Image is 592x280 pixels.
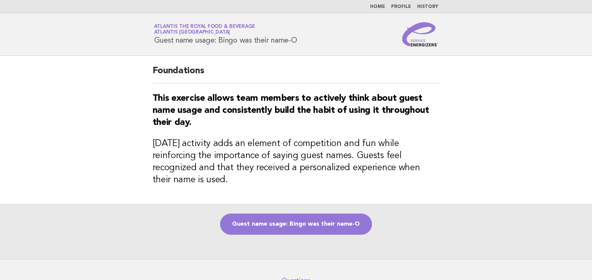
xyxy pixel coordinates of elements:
[153,138,440,186] h3: [DATE] activity adds an element of competition and fun while reinforcing the importance of saying...
[153,94,429,127] strong: This exercise allows team members to actively think about guest name usage and consistently build...
[154,25,297,44] h1: Guest name usage: Bingo was their name-O
[391,5,411,9] a: Profile
[153,65,440,83] h2: Foundations
[154,30,230,35] span: Atlantis [GEOGRAPHIC_DATA]
[154,24,255,35] a: Atlantis the Royal Food & BeverageAtlantis [GEOGRAPHIC_DATA]
[220,214,372,235] a: Guest name usage: Bingo was their name-O
[370,5,385,9] a: Home
[402,22,438,46] img: Service Energizers
[417,5,438,9] a: History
